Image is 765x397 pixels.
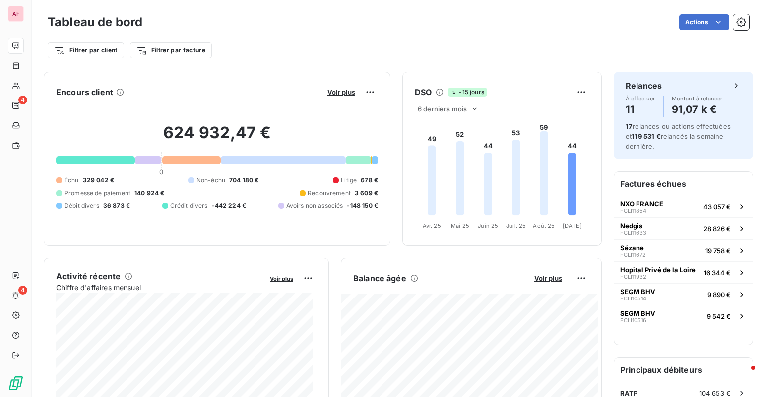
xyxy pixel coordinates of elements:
[626,101,655,117] h4: 11
[64,201,99,210] span: Débit divers
[614,358,753,382] h6: Principaux débiteurs
[361,176,378,185] span: 678 €
[699,389,731,397] span: 104 653 €
[308,189,351,198] span: Recouvrement
[626,96,655,101] span: À effectuer
[614,217,753,239] button: NedgisFCLI1163328 826 €
[415,86,432,98] h6: DSO
[704,269,731,277] span: 16 344 €
[620,389,638,397] span: RATP
[212,201,247,210] span: -442 224 €
[672,101,723,117] h4: 91,07 k €
[18,286,27,295] span: 4
[614,261,753,283] button: Hopital Privé de la LoireFCLI1193216 344 €
[563,222,582,229] tspan: [DATE]
[103,201,130,210] span: 36 873 €
[423,222,441,229] tspan: Avr. 25
[418,105,467,113] span: 6 derniers mois
[632,132,660,140] span: 119 531 €
[478,222,498,229] tspan: Juin 25
[8,6,24,22] div: AF
[620,274,646,280] span: FCLI11932
[506,222,526,229] tspan: Juil. 25
[327,88,355,96] span: Voir plus
[614,196,753,217] button: NXO FRANCEFCLI1185443 057 €
[614,172,753,196] h6: Factures échues
[703,203,731,211] span: 43 057 €
[48,13,142,31] h3: Tableau de bord
[134,189,164,198] span: 140 924 €
[229,176,258,185] span: 704 180 €
[56,123,378,153] h2: 624 932,47 €
[64,189,130,198] span: Promesse de paiement
[347,201,378,210] span: -148 150 €
[64,176,79,185] span: Échu
[672,96,723,101] span: Montant à relancer
[170,201,208,210] span: Crédit divers
[620,200,663,208] span: NXO FRANCE
[707,291,731,298] span: 9 890 €
[355,189,378,198] span: 3 609 €
[620,208,646,214] span: FCLI11854
[531,274,565,283] button: Voir plus
[56,270,121,282] h6: Activité récente
[731,363,755,387] iframe: Intercom live chat
[270,275,293,282] span: Voir plus
[620,244,644,252] span: Sézane
[353,272,406,284] h6: Balance âgée
[56,282,263,293] span: Chiffre d'affaires mensuel
[707,312,731,320] span: 9 542 €
[620,230,646,236] span: FCLI11633
[533,222,555,229] tspan: Août 25
[18,96,27,104] span: 4
[341,176,357,185] span: Litige
[83,176,114,185] span: 329 042 €
[620,222,642,230] span: Nedgis
[614,305,753,327] button: SEGM BHVFCLI105169 542 €
[703,225,731,233] span: 28 826 €
[626,122,633,130] span: 17
[324,88,358,97] button: Voir plus
[56,86,113,98] h6: Encours client
[534,274,562,282] span: Voir plus
[196,176,225,185] span: Non-échu
[620,288,655,296] span: SEGM BHV
[620,252,646,258] span: FCLI11672
[705,247,731,255] span: 19 758 €
[130,42,212,58] button: Filtrer par facture
[620,296,646,301] span: FCLI10514
[626,80,662,92] h6: Relances
[159,168,163,176] span: 0
[620,309,655,317] span: SEGM BHV
[626,122,731,150] span: relances ou actions effectuées et relancés la semaine dernière.
[620,266,696,274] span: Hopital Privé de la Loire
[286,201,343,210] span: Avoirs non associés
[620,317,646,323] span: FCLI10516
[679,14,729,30] button: Actions
[267,274,296,283] button: Voir plus
[614,283,753,305] button: SEGM BHVFCLI105149 890 €
[8,375,24,391] img: Logo LeanPay
[614,239,753,261] button: SézaneFCLI1167219 758 €
[448,88,487,97] span: -15 jours
[48,42,124,58] button: Filtrer par client
[451,222,469,229] tspan: Mai 25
